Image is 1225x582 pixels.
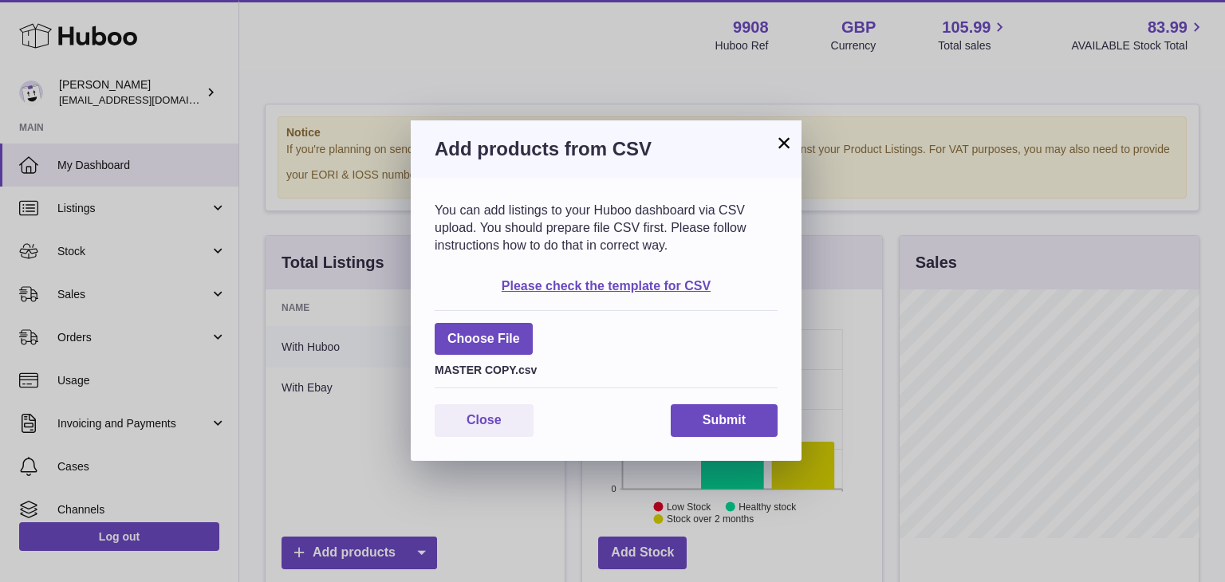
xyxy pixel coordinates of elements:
div: MASTER COPY.csv [435,359,778,378]
button: Submit [671,404,778,437]
span: Choose File [435,323,533,356]
p: You can add listings to your Huboo dashboard via CSV upload. You should prepare file CSV first. P... [435,202,778,254]
a: Please check the template for CSV [502,279,711,293]
span: Close [467,413,502,427]
h3: Add products from CSV [435,136,778,162]
button: × [774,133,794,152]
button: Close [435,404,534,437]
